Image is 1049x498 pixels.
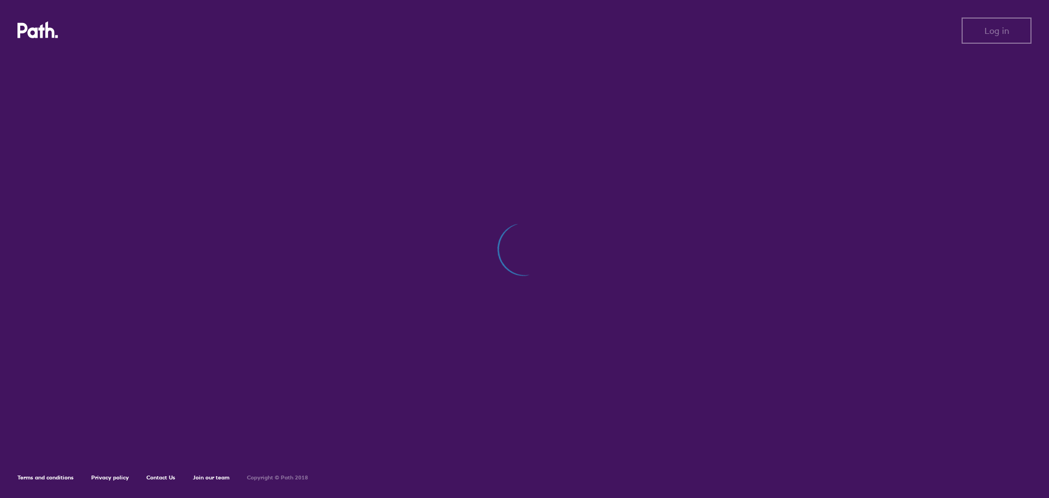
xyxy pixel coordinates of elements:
a: Terms and conditions [17,474,74,481]
span: Log in [985,26,1009,36]
a: Privacy policy [91,474,129,481]
a: Join our team [193,474,229,481]
a: Contact Us [146,474,175,481]
h6: Copyright © Path 2018 [247,474,308,481]
button: Log in [962,17,1032,44]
